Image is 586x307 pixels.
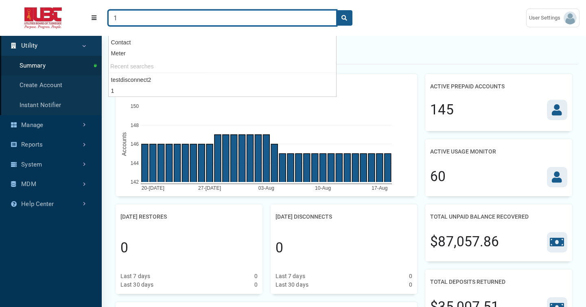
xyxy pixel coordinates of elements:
div: testdisconnect2 [109,75,336,86]
h2: Total Deposits Returned [430,274,505,289]
div: Last 7 days [120,272,150,281]
h2: Total Unpaid Balance Recovered [430,209,529,224]
button: Menu [86,11,102,25]
div: 145 [430,100,453,120]
h2: [DATE] Disconnects [276,209,332,224]
img: ALTSK Logo [7,7,80,29]
a: User Settings [526,9,579,27]
input: Search [108,10,337,26]
button: search [336,10,352,26]
h2: Active Prepaid Accounts [430,79,505,94]
div: Last 30 days [276,281,308,289]
div: 0 [276,238,283,258]
div: Contact [109,37,336,48]
h2: [DATE] Restores [120,209,167,224]
div: Last 7 days [276,272,305,281]
div: 1 [109,86,336,96]
div: 0 [409,272,412,281]
div: Last 30 days [120,281,153,289]
div: 0 [409,281,412,289]
div: 0 [254,272,258,281]
div: 0 [254,281,258,289]
div: Meter [109,48,336,59]
h2: Active Usage Monitor [430,144,496,159]
span: User Settings [529,14,564,22]
div: $87,057.86 [430,232,499,252]
div: 60 [430,167,446,187]
div: 0 [120,238,128,258]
